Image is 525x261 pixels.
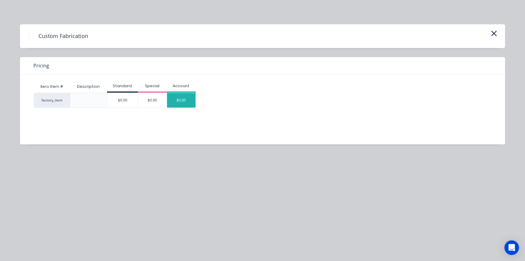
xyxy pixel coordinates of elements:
div: Special [138,83,167,89]
div: $0.00 [167,93,196,108]
div: Account [167,83,196,89]
div: Xero Item # [34,81,70,93]
div: factory_item [34,93,70,108]
span: Pricing [33,62,49,69]
div: $0.00 [107,93,138,108]
div: $0.00 [138,93,167,108]
div: Standard [107,83,138,89]
h4: Custom Fabrication [29,30,97,42]
div: Open Intercom Messenger [504,240,519,255]
div: Description [72,79,105,94]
